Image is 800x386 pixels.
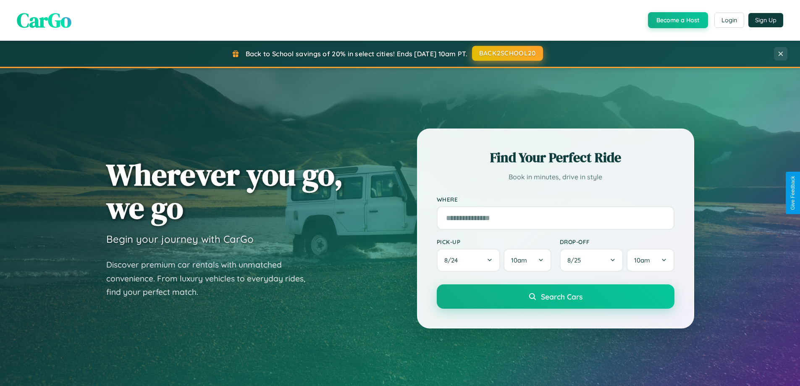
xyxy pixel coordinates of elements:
h2: Find Your Perfect Ride [437,148,674,167]
span: 10am [634,256,650,264]
div: Give Feedback [790,176,796,210]
span: CarGo [17,6,71,34]
button: Become a Host [648,12,708,28]
p: Discover premium car rentals with unmatched convenience. From luxury vehicles to everyday rides, ... [106,258,316,299]
span: Search Cars [541,292,582,301]
button: BACK2SCHOOL20 [472,46,543,61]
span: 8 / 25 [567,256,585,264]
label: Where [437,196,674,203]
h1: Wherever you go, we go [106,158,343,224]
button: Sign Up [748,13,783,27]
p: Book in minutes, drive in style [437,171,674,183]
label: Drop-off [560,238,674,245]
button: 8/24 [437,249,501,272]
button: 10am [504,249,551,272]
span: 10am [511,256,527,264]
h3: Begin your journey with CarGo [106,233,254,245]
label: Pick-up [437,238,551,245]
button: 8/25 [560,249,624,272]
span: 8 / 24 [444,256,462,264]
button: Search Cars [437,284,674,309]
button: Login [714,13,744,28]
span: Back to School savings of 20% in select cities! Ends [DATE] 10am PT. [246,50,467,58]
button: 10am [627,249,674,272]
